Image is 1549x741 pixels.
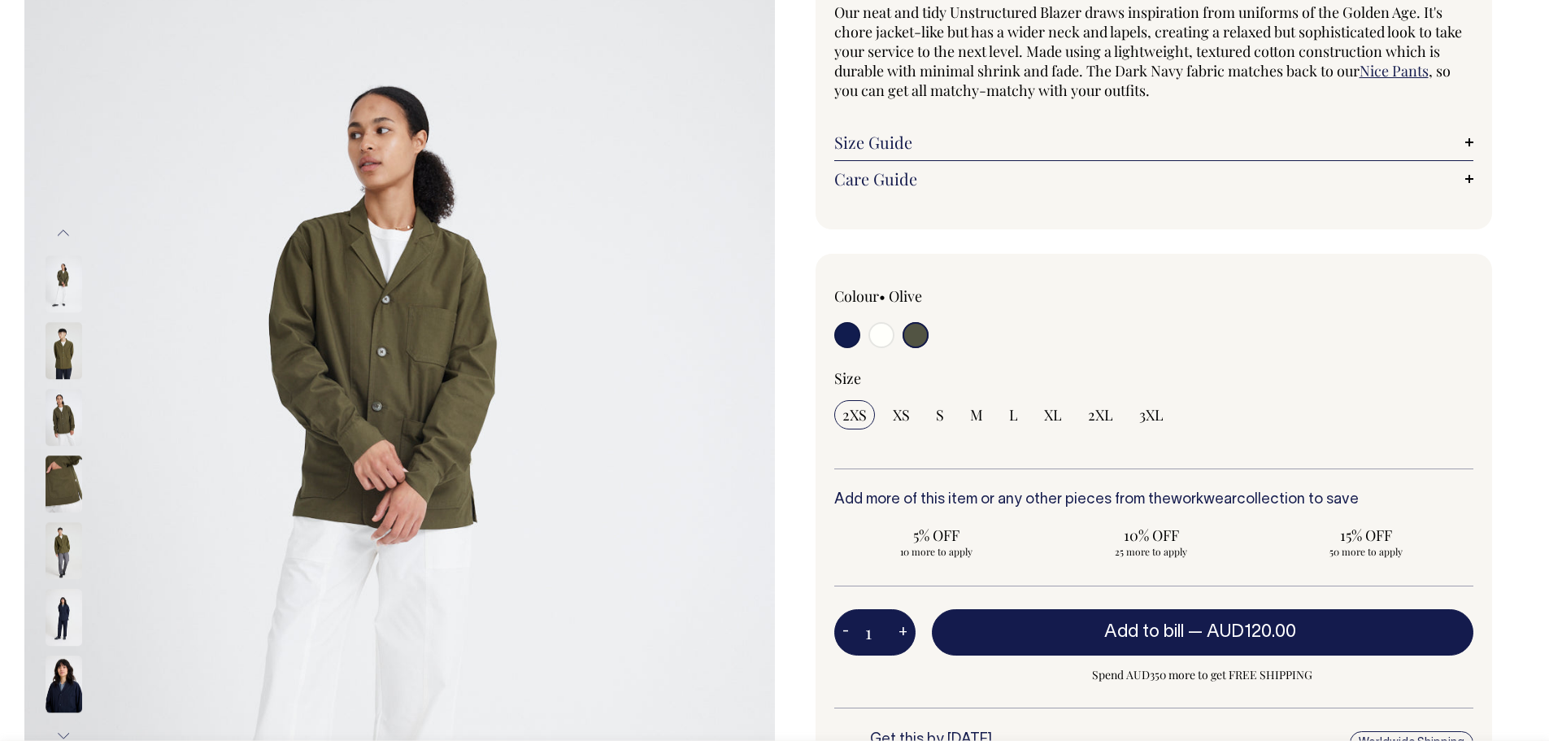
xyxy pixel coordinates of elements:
[1264,521,1469,563] input: 15% OFF 50 more to apply
[889,286,922,306] label: Olive
[842,525,1031,545] span: 5% OFF
[1272,545,1460,558] span: 50 more to apply
[46,456,82,513] img: olive
[51,215,76,251] button: Previous
[1139,405,1164,425] span: 3XL
[1049,521,1254,563] input: 10% OFF 25 more to apply
[885,400,918,429] input: XS
[46,656,82,713] img: dark-navy
[936,405,944,425] span: S
[1188,624,1300,640] span: —
[1088,405,1113,425] span: 2XL
[1057,525,1246,545] span: 10% OFF
[1057,545,1246,558] span: 25 more to apply
[893,405,910,425] span: XS
[842,545,1031,558] span: 10 more to apply
[46,256,82,313] img: olive
[46,323,82,380] img: olive
[834,521,1039,563] input: 5% OFF 10 more to apply
[1360,61,1429,81] a: Nice Pants
[834,492,1474,508] h6: Add more of this item or any other pieces from the collection to save
[932,665,1474,685] span: Spend AUD350 more to get FREE SHIPPING
[46,390,82,447] img: olive
[1171,493,1237,507] a: workwear
[834,61,1451,100] span: , so you can get all matchy-matchy with your outfits.
[1036,400,1070,429] input: XL
[928,400,952,429] input: S
[834,169,1474,189] a: Care Guide
[879,286,885,306] span: •
[842,405,867,425] span: 2XS
[932,609,1474,655] button: Add to bill —AUD120.00
[46,523,82,580] img: olive
[834,400,875,429] input: 2XS
[1044,405,1062,425] span: XL
[1001,400,1026,429] input: L
[970,405,983,425] span: M
[962,400,991,429] input: M
[1104,624,1184,640] span: Add to bill
[890,617,916,649] button: +
[834,617,857,649] button: -
[1207,624,1296,640] span: AUD120.00
[1080,400,1121,429] input: 2XL
[834,368,1474,388] div: Size
[1131,400,1172,429] input: 3XL
[46,590,82,647] img: dark-navy
[1009,405,1018,425] span: L
[834,2,1462,81] span: Our neat and tidy Unstructured Blazer draws inspiration from uniforms of the Golden Age. It's cho...
[834,133,1474,152] a: Size Guide
[1272,525,1460,545] span: 15% OFF
[834,286,1090,306] div: Colour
